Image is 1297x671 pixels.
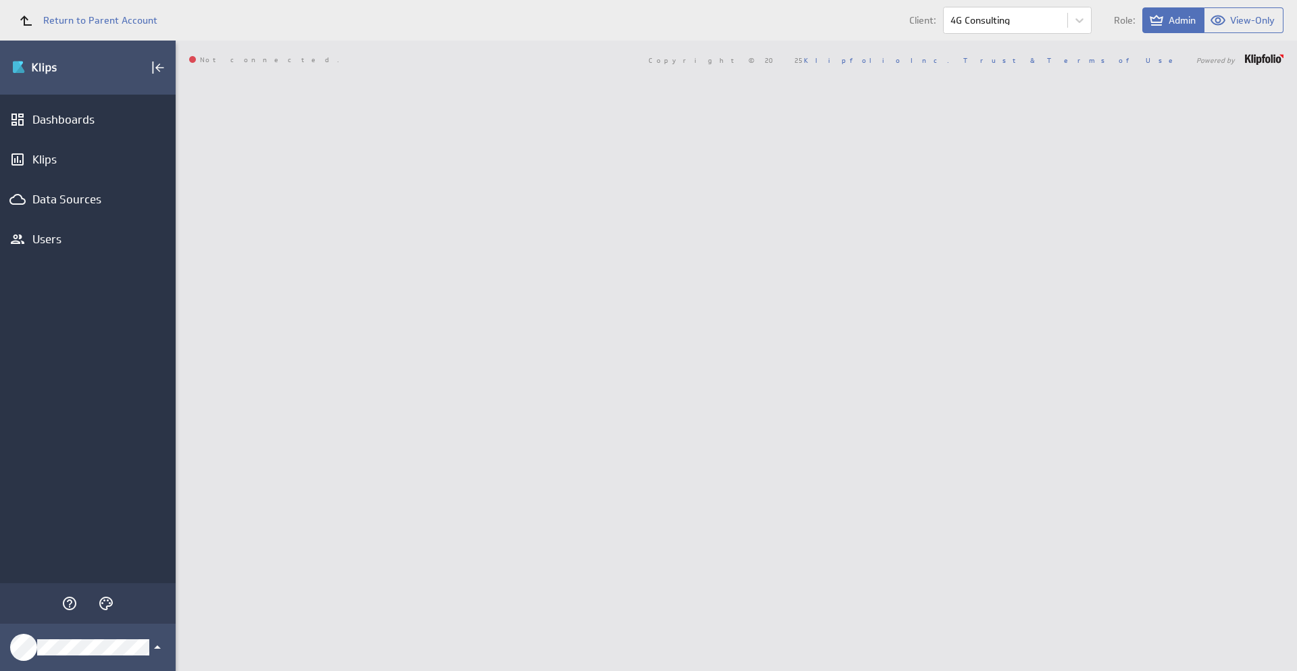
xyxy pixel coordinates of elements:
span: Powered by [1196,57,1235,64]
div: Klips [32,152,143,167]
div: Go to Dashboards [11,57,106,78]
span: Copyright © 2025 [648,57,949,64]
svg: Themes [98,595,114,612]
button: View as Admin [1142,7,1204,33]
div: Dashboards [32,112,143,127]
button: View as View-Only [1204,7,1283,33]
img: Klipfolio klips logo [11,57,106,78]
span: Admin [1169,14,1196,26]
img: logo-footer.png [1245,54,1283,65]
div: Collapse [147,56,170,79]
span: Return to Parent Account [43,16,157,25]
span: Role: [1114,16,1136,25]
a: Klipfolio Inc. [804,55,949,65]
a: Return to Parent Account [11,5,157,35]
div: Data Sources [32,192,143,207]
div: Themes [95,592,118,615]
span: Not connected. [189,56,339,64]
div: Help [58,592,81,615]
a: Trust & Terms of Use [963,55,1182,65]
div: Users [32,232,143,247]
span: View-Only [1230,14,1275,26]
span: Client: [909,16,936,25]
div: 4G Consulting [950,16,1010,25]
